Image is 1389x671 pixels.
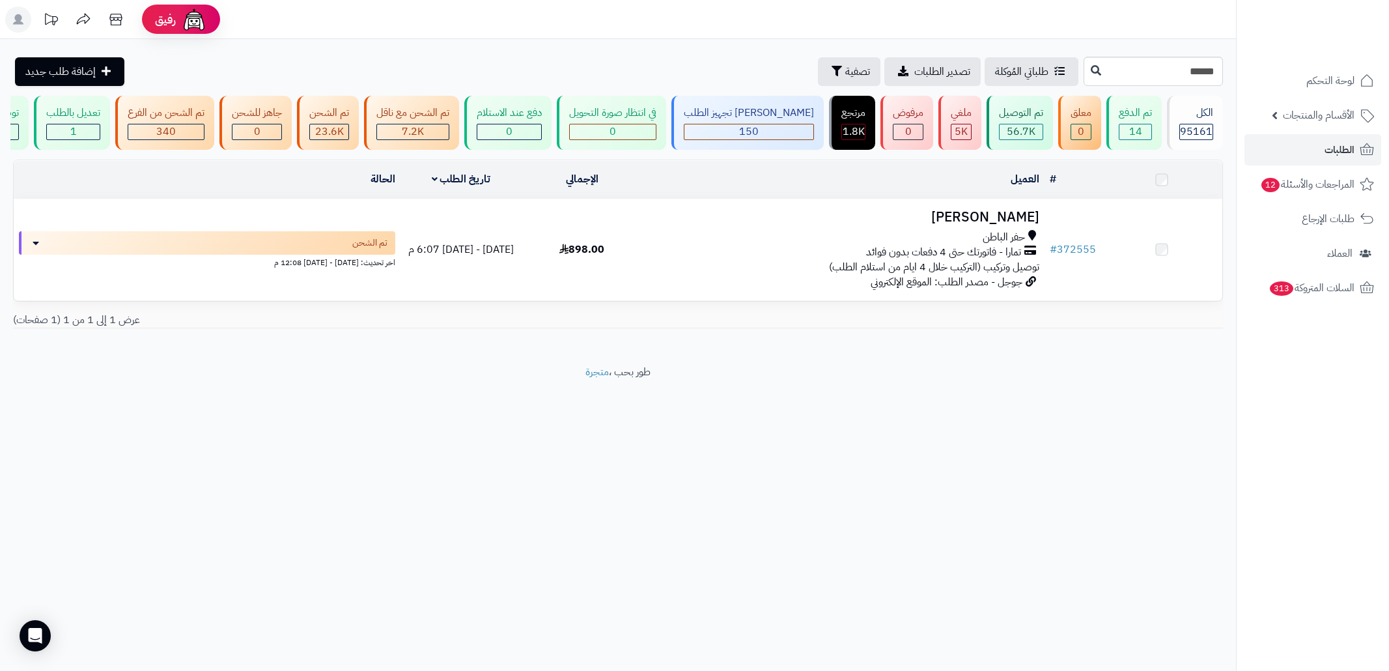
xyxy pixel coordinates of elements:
span: لوحة التحكم [1306,72,1354,90]
div: مرتجع [841,106,865,121]
span: 1 [70,124,77,139]
div: 0 [1071,124,1091,139]
div: 0 [570,124,656,139]
a: جاهز للشحن 0 [217,96,294,150]
span: تصفية [845,64,870,79]
span: 0 [254,124,260,139]
span: إضافة طلب جديد [25,64,96,79]
span: 313 [1270,281,1293,296]
a: تم الشحن مع ناقل 7.2K [361,96,462,150]
a: الحالة [371,171,395,187]
div: الكل [1179,106,1213,121]
div: دفع عند الاستلام [477,106,542,121]
span: طلباتي المُوكلة [995,64,1048,79]
span: 0 [1078,124,1084,139]
span: 7.2K [402,124,424,139]
div: 1 [47,124,100,139]
span: حفر الباطن [983,230,1025,245]
div: 7223 [377,124,449,139]
div: 0 [232,124,281,139]
span: 0 [610,124,616,139]
a: طلبات الإرجاع [1244,203,1381,235]
div: تم الشحن [309,106,349,121]
h3: [PERSON_NAME] [647,210,1039,225]
a: لوحة التحكم [1244,65,1381,96]
span: 340 [156,124,176,139]
div: تم التوصيل [999,106,1043,121]
span: [DATE] - [DATE] 6:07 م [408,242,514,257]
a: مرتجع 1.8K [826,96,878,150]
div: 4975 [951,124,971,139]
span: الأقسام والمنتجات [1283,106,1354,124]
span: 0 [506,124,512,139]
a: ملغي 5K [936,96,984,150]
div: 340 [128,124,204,139]
a: تحديثات المنصة [35,7,67,36]
a: دفع عند الاستلام 0 [462,96,554,150]
a: تعديل بالطلب 1 [31,96,113,150]
div: 23573 [310,124,348,139]
span: تمارا - فاتورتك حتى 4 دفعات بدون فوائد [866,245,1021,260]
a: العملاء [1244,238,1381,269]
a: السلات المتروكة313 [1244,272,1381,304]
span: المراجعات والأسئلة [1260,175,1354,193]
div: تم الدفع [1119,106,1152,121]
span: تم الشحن [352,236,387,250]
div: تعديل بالطلب [46,106,100,121]
a: تم الدفع 14 [1104,96,1164,150]
a: المراجعات والأسئلة12 [1244,169,1381,200]
a: متجرة [585,364,609,380]
a: تاريخ الطلب [432,171,491,187]
span: الطلبات [1325,141,1354,159]
a: تم الشحن 23.6K [294,96,361,150]
button: تصفية [818,57,880,86]
span: جوجل - مصدر الطلب: الموقع الإلكتروني [871,274,1022,290]
span: رفيق [155,12,176,27]
span: 898.00 [559,242,604,257]
span: 56.7K [1007,124,1035,139]
div: 1813 [842,124,865,139]
span: 0 [905,124,912,139]
span: 1.8K [843,124,865,139]
a: الإجمالي [566,171,598,187]
span: 12 [1261,178,1280,192]
a: مرفوض 0 [878,96,936,150]
div: عرض 1 إلى 1 من 1 (1 صفحات) [3,313,618,328]
div: تم الشحن مع ناقل [376,106,449,121]
a: تصدير الطلبات [884,57,981,86]
div: 0 [477,124,541,139]
a: [PERSON_NAME] تجهيز الطلب 150 [669,96,826,150]
div: 56689 [1000,124,1043,139]
div: 0 [893,124,923,139]
span: توصيل وتركيب (التركيب خلال 4 ايام من استلام الطلب) [829,259,1039,275]
span: 5K [955,124,968,139]
a: #372555 [1050,242,1096,257]
span: 14 [1129,124,1142,139]
a: الكل95161 [1164,96,1226,150]
div: جاهز للشحن [232,106,282,121]
div: معلق [1071,106,1091,121]
span: 95161 [1180,124,1213,139]
div: [PERSON_NAME] تجهيز الطلب [684,106,814,121]
div: ملغي [951,106,972,121]
a: إضافة طلب جديد [15,57,124,86]
span: العملاء [1327,244,1353,263]
a: في انتظار صورة التحويل 0 [554,96,669,150]
span: 23.6K [315,124,344,139]
div: تم الشحن من الفرع [128,106,204,121]
span: طلبات الإرجاع [1302,210,1354,228]
a: معلق 0 [1056,96,1104,150]
div: Open Intercom Messenger [20,620,51,651]
div: 14 [1119,124,1151,139]
div: 150 [684,124,813,139]
span: # [1050,242,1057,257]
span: 150 [739,124,759,139]
a: # [1050,171,1056,187]
img: ai-face.png [181,7,207,33]
a: العميل [1011,171,1039,187]
div: مرفوض [893,106,923,121]
span: السلات المتروكة [1269,279,1354,297]
a: طلباتي المُوكلة [985,57,1078,86]
span: تصدير الطلبات [914,64,970,79]
a: تم التوصيل 56.7K [984,96,1056,150]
